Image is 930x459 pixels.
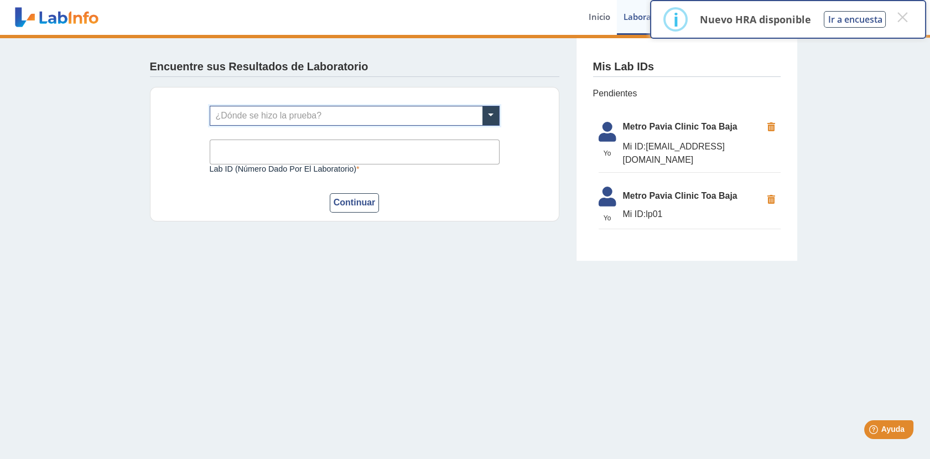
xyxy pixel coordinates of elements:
span: lp01 [623,208,762,221]
p: Nuevo HRA disponible [699,13,810,26]
span: Mi ID: [623,142,646,151]
span: Mi ID: [623,209,646,219]
label: Lab ID (número dado por el laboratorio) [210,164,500,173]
span: Yo [592,148,623,158]
span: Metro Pavia Clinic Toa Baja [623,120,762,133]
span: Yo [592,213,623,223]
button: Close this dialog [892,7,912,27]
h4: Encuentre sus Resultados de Laboratorio [150,60,368,74]
iframe: Help widget launcher [832,416,918,447]
span: [EMAIL_ADDRESS][DOMAIN_NAME] [623,140,762,167]
span: Metro Pavia Clinic Toa Baja [623,189,762,203]
h4: Mis Lab IDs [593,60,654,74]
div: i [673,9,678,29]
button: Continuar [330,193,380,213]
button: Ir a encuesta [824,11,886,28]
span: Pendientes [593,87,781,100]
